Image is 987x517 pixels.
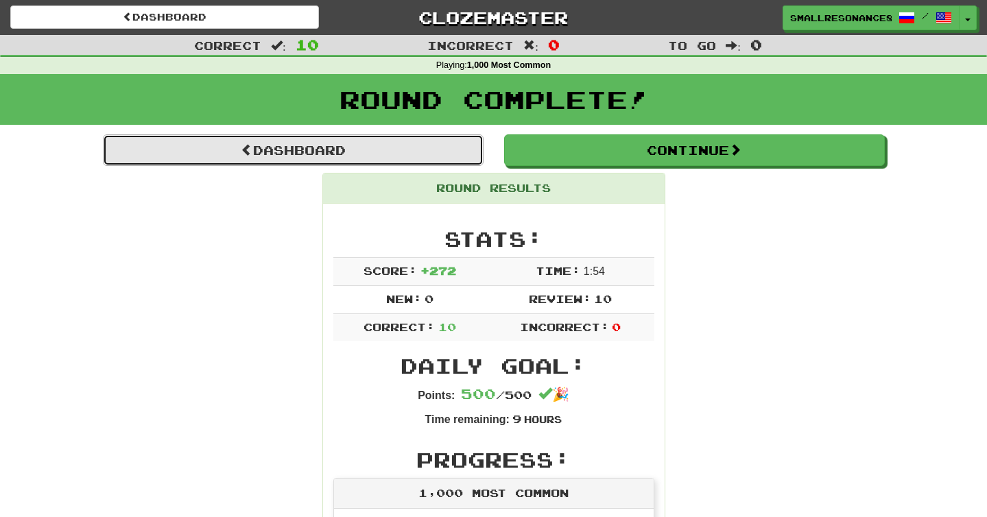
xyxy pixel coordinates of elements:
span: 0 [425,292,433,305]
span: / 500 [461,388,532,401]
span: Incorrect [427,38,514,52]
span: : [523,40,538,51]
a: SmallResonance8110 / [783,5,960,30]
span: 1 : 54 [584,265,605,277]
span: 9 [512,412,521,425]
span: Correct: [364,320,435,333]
span: 500 [461,385,496,402]
span: : [726,40,741,51]
span: 10 [296,36,319,53]
span: Review: [529,292,591,305]
span: / [922,11,929,21]
span: New: [386,292,422,305]
span: Correct [194,38,261,52]
span: + 272 [420,264,456,277]
span: 🎉 [538,387,569,402]
strong: 1,000 Most Common [467,60,551,70]
span: SmallResonance8110 [790,12,892,24]
span: 10 [438,320,456,333]
span: 0 [750,36,762,53]
span: 0 [612,320,621,333]
strong: Time remaining: [425,413,510,425]
button: Continue [504,134,885,166]
strong: Points: [418,389,455,401]
a: Dashboard [103,134,484,166]
h2: Stats: [333,228,654,250]
span: : [271,40,286,51]
a: Dashboard [10,5,319,29]
span: 10 [594,292,612,305]
h2: Progress: [333,448,654,471]
span: Score: [364,264,417,277]
small: Hours [524,413,562,425]
h1: Round Complete! [5,86,982,113]
div: 1,000 Most Common [334,479,654,509]
span: Incorrect: [520,320,609,333]
h2: Daily Goal: [333,354,654,377]
span: To go [668,38,716,52]
span: Time: [536,264,580,277]
a: Clozemaster [340,5,648,29]
span: 0 [548,36,560,53]
div: Round Results [323,173,665,204]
